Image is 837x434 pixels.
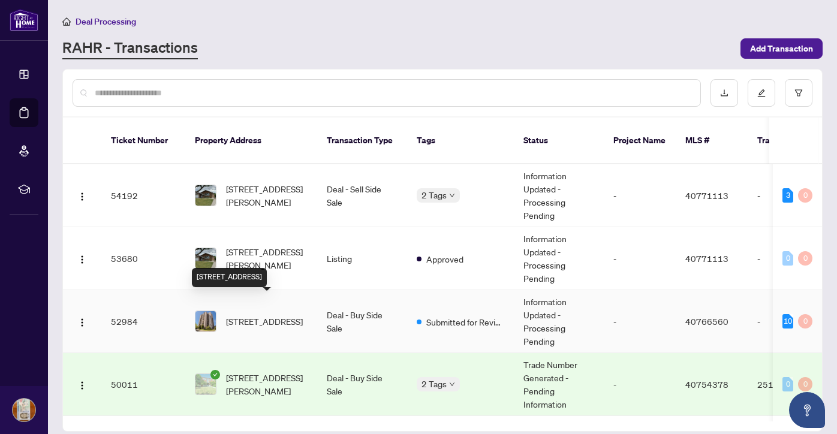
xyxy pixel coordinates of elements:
[195,248,216,269] img: thumbnail-img
[317,290,407,353] td: Deal - Buy Side Sale
[10,9,38,31] img: logo
[13,399,35,421] img: Profile Icon
[317,353,407,416] td: Deal - Buy Side Sale
[76,16,136,27] span: Deal Processing
[685,253,728,264] span: 40771113
[685,379,728,390] span: 40754378
[421,377,447,391] span: 2 Tags
[748,79,775,107] button: edit
[782,314,793,328] div: 10
[750,39,813,58] span: Add Transaction
[685,316,728,327] span: 40766560
[317,227,407,290] td: Listing
[317,164,407,227] td: Deal - Sell Side Sale
[514,290,604,353] td: Information Updated - Processing Pending
[101,117,185,164] th: Ticket Number
[101,164,185,227] td: 54192
[604,227,676,290] td: -
[798,188,812,203] div: 0
[514,117,604,164] th: Status
[676,117,748,164] th: MLS #
[210,370,220,379] span: check-circle
[604,117,676,164] th: Project Name
[195,374,216,394] img: thumbnail-img
[449,381,455,387] span: down
[226,315,303,328] span: [STREET_ADDRESS]
[77,381,87,390] img: Logo
[748,227,832,290] td: -
[421,188,447,202] span: 2 Tags
[710,79,738,107] button: download
[192,268,267,287] div: [STREET_ADDRESS]
[77,192,87,201] img: Logo
[62,17,71,26] span: home
[514,164,604,227] td: Information Updated - Processing Pending
[195,311,216,331] img: thumbnail-img
[73,249,92,268] button: Logo
[407,117,514,164] th: Tags
[748,353,832,416] td: 2514355
[426,252,463,266] span: Approved
[798,251,812,266] div: 0
[226,371,308,397] span: [STREET_ADDRESS][PERSON_NAME]
[514,227,604,290] td: Information Updated - Processing Pending
[226,245,308,272] span: [STREET_ADDRESS][PERSON_NAME]
[73,186,92,205] button: Logo
[720,89,728,97] span: download
[748,164,832,227] td: -
[785,79,812,107] button: filter
[426,315,504,328] span: Submitted for Review
[101,290,185,353] td: 52984
[748,117,832,164] th: Trade Number
[794,89,803,97] span: filter
[77,255,87,264] img: Logo
[782,251,793,266] div: 0
[604,290,676,353] td: -
[449,192,455,198] span: down
[740,38,823,59] button: Add Transaction
[685,190,728,201] span: 40771113
[101,353,185,416] td: 50011
[195,185,216,206] img: thumbnail-img
[101,227,185,290] td: 53680
[317,117,407,164] th: Transaction Type
[757,89,766,97] span: edit
[789,392,825,428] button: Open asap
[73,375,92,394] button: Logo
[226,182,308,209] span: [STREET_ADDRESS][PERSON_NAME]
[604,353,676,416] td: -
[62,38,198,59] a: RAHR - Transactions
[185,117,317,164] th: Property Address
[604,164,676,227] td: -
[798,314,812,328] div: 0
[73,312,92,331] button: Logo
[782,377,793,391] div: 0
[798,377,812,391] div: 0
[77,318,87,327] img: Logo
[514,353,604,416] td: Trade Number Generated - Pending Information
[782,188,793,203] div: 3
[748,290,832,353] td: -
